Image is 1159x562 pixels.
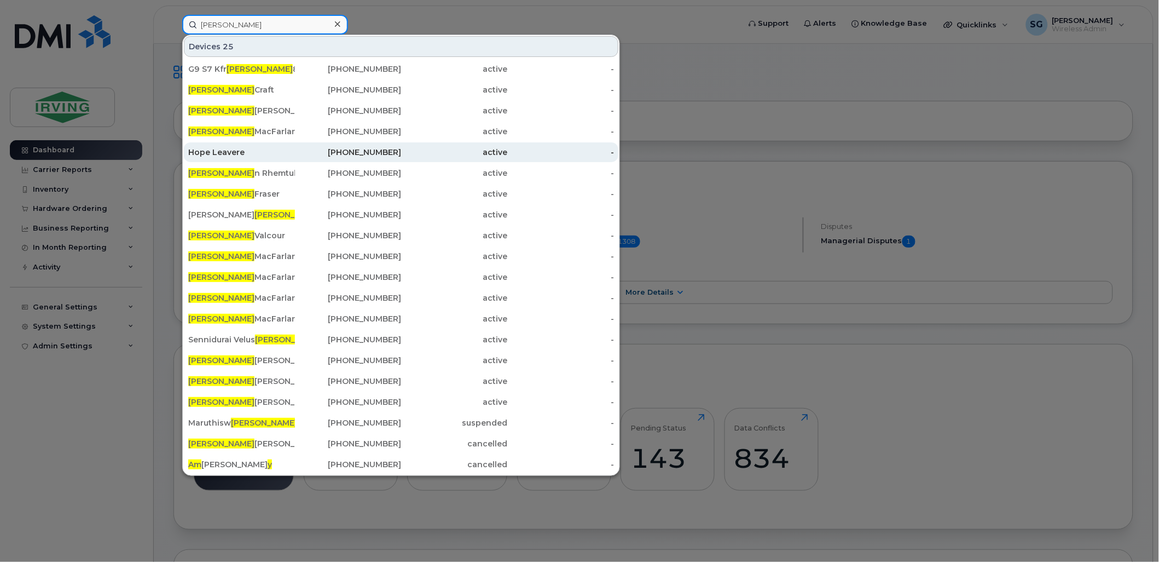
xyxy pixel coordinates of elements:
a: [PERSON_NAME]MacFarlane[PHONE_NUMBER]active- [184,288,618,308]
div: [PHONE_NUMBER] [295,376,402,387]
span: [PERSON_NAME] [188,251,254,261]
span: [PERSON_NAME] [255,335,321,345]
a: Hope Leavere[PHONE_NUMBER]active- [184,142,618,162]
div: [PHONE_NUMBER] [295,438,402,449]
div: [PHONE_NUMBER] [295,64,402,74]
div: [PERSON_NAME] [188,459,295,470]
div: [PHONE_NUMBER] [295,397,402,408]
div: Fraser [188,188,295,199]
a: [PERSON_NAME][PERSON_NAME][PHONE_NUMBER]active- [184,371,618,391]
span: [PERSON_NAME] [188,314,254,324]
a: [PERSON_NAME][PERSON_NAME]atin[PHONE_NUMBER]active- [184,205,618,225]
div: cancelled [401,438,508,449]
div: active [401,105,508,116]
span: 25 [223,41,234,52]
a: [PERSON_NAME][PERSON_NAME][PHONE_NUMBER]active- [184,392,618,412]
span: [PERSON_NAME] [227,64,293,74]
div: [PERSON_NAME] [188,438,295,449]
div: active [401,397,508,408]
div: active [401,188,508,199]
div: - [508,64,615,74]
div: - [508,334,615,345]
div: Craft [188,84,295,95]
div: [PHONE_NUMBER] [295,272,402,283]
div: - [508,459,615,470]
span: [PERSON_NAME] [188,439,254,449]
div: suspended [401,417,508,428]
div: - [508,417,615,428]
a: [PERSON_NAME][PERSON_NAME][PHONE_NUMBER]active- [184,351,618,370]
div: active [401,147,508,158]
div: Valcour [188,230,295,241]
div: [PHONE_NUMBER] [295,459,402,470]
div: [PERSON_NAME] [188,105,295,116]
span: y [268,460,272,469]
div: active [401,272,508,283]
div: MacFarlane [188,272,295,283]
div: - [508,147,615,158]
div: [PHONE_NUMBER] [295,355,402,366]
div: active [401,313,508,324]
span: [PERSON_NAME] [188,106,254,116]
div: [PHONE_NUMBER] [295,230,402,241]
a: [PERSON_NAME]MacFarlane[PHONE_NUMBER]active- [184,309,618,329]
div: active [401,64,508,74]
div: active [401,334,508,345]
a: [PERSON_NAME]Valcour[PHONE_NUMBER]active- [184,226,618,245]
div: - [508,397,615,408]
div: - [508,313,615,324]
span: [PERSON_NAME] [188,85,254,95]
div: - [508,355,615,366]
div: - [508,105,615,116]
span: [PERSON_NAME] [188,168,254,178]
span: [PERSON_NAME] [254,210,321,220]
span: [PERSON_NAME] [188,397,254,407]
div: [PHONE_NUMBER] [295,84,402,95]
div: [PERSON_NAME] [188,355,295,366]
div: - [508,209,615,220]
div: active [401,251,508,262]
span: [PERSON_NAME] [188,189,254,199]
a: [PERSON_NAME]Craft[PHONE_NUMBER]active- [184,80,618,100]
span: [PERSON_NAME] [188,127,254,136]
a: [PERSON_NAME]MacFarlane[PHONE_NUMBER]active- [184,267,618,287]
div: [PHONE_NUMBER] [295,251,402,262]
div: n Rhemtulla [188,168,295,179]
div: [PERSON_NAME] atin [188,209,295,220]
div: [PHONE_NUMBER] [295,417,402,428]
div: active [401,209,508,220]
a: [PERSON_NAME][PERSON_NAME][PHONE_NUMBER]cancelled- [184,434,618,454]
div: Maruthisw [PERSON_NAME] [188,417,295,428]
div: G9 S7 Kfr 8 R Nbi [188,64,295,74]
a: [PERSON_NAME][PERSON_NAME][PHONE_NUMBER]active- [184,101,618,121]
div: - [508,251,615,262]
a: [PERSON_NAME]Fraser[PHONE_NUMBER]active- [184,184,618,204]
div: [PHONE_NUMBER] [295,126,402,137]
div: [PERSON_NAME] [188,376,295,387]
div: [PHONE_NUMBER] [295,168,402,179]
div: MacFarlane [188,313,295,324]
div: MacFarlane [188,293,295,303]
a: G9 S7 Kfr[PERSON_NAME]8 R Nbi[PHONE_NUMBER]active- [184,59,618,79]
div: active [401,293,508,303]
div: - [508,168,615,179]
div: - [508,293,615,303]
div: [PERSON_NAME] [188,397,295,408]
a: Sennidurai Velus[PERSON_NAME][PHONE_NUMBER]active- [184,330,618,349]
div: - [508,188,615,199]
div: [PHONE_NUMBER] [295,105,402,116]
span: [PERSON_NAME] [188,355,254,365]
div: Devices [184,36,618,57]
a: Am[PERSON_NAME]y[PHONE_NUMBER]cancelled- [184,455,618,474]
span: [PERSON_NAME] [188,272,254,282]
div: MacFarlane [188,251,295,262]
div: [PHONE_NUMBER] [295,334,402,345]
div: active [401,126,508,137]
span: [PERSON_NAME] [188,231,254,240]
div: active [401,168,508,179]
span: Am [188,460,201,469]
div: Hope Leavere [188,147,295,158]
div: cancelled [401,459,508,470]
div: - [508,84,615,95]
div: [PHONE_NUMBER] [295,188,402,199]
